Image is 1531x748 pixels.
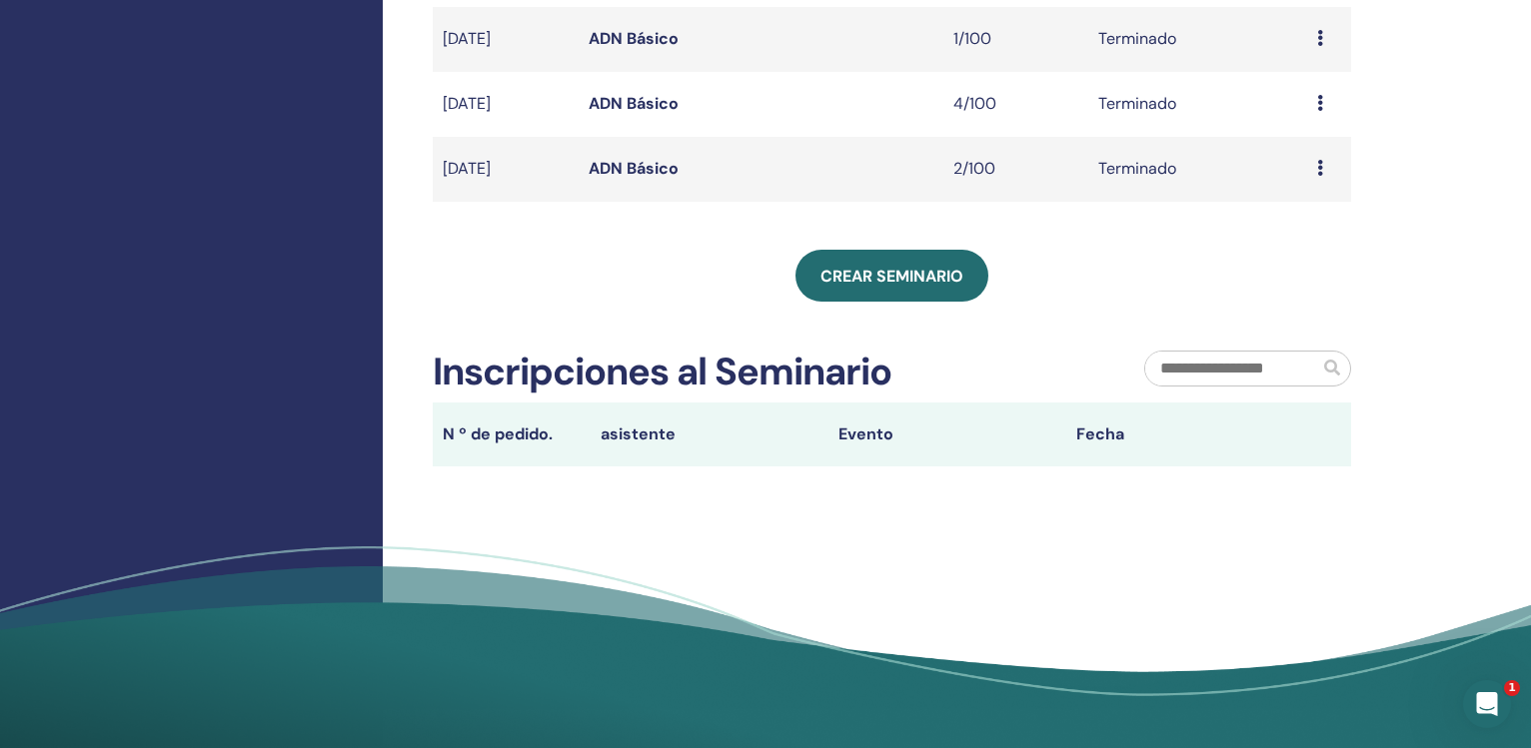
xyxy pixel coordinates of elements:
[943,72,1089,137] td: 4/100
[1463,680,1511,728] iframe: Intercom live chat
[1088,7,1307,72] td: Terminado
[1066,402,1304,466] th: Fecha
[589,28,679,49] a: ADN Básico
[828,402,1066,466] th: Evento
[433,137,579,202] td: [DATE]
[589,158,679,179] a: ADN Básico
[589,93,679,114] a: ADN Básico
[820,266,963,287] span: Crear seminario
[591,402,828,466] th: asistente
[433,350,891,395] h2: Inscripciones al Seminario
[433,7,579,72] td: [DATE]
[1088,72,1307,137] td: Terminado
[433,402,591,466] th: N º de pedido.
[795,250,988,302] a: Crear seminario
[1088,137,1307,202] td: Terminado
[943,137,1089,202] td: 2/100
[943,7,1089,72] td: 1/100
[433,72,579,137] td: [DATE]
[1504,680,1520,696] span: 1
